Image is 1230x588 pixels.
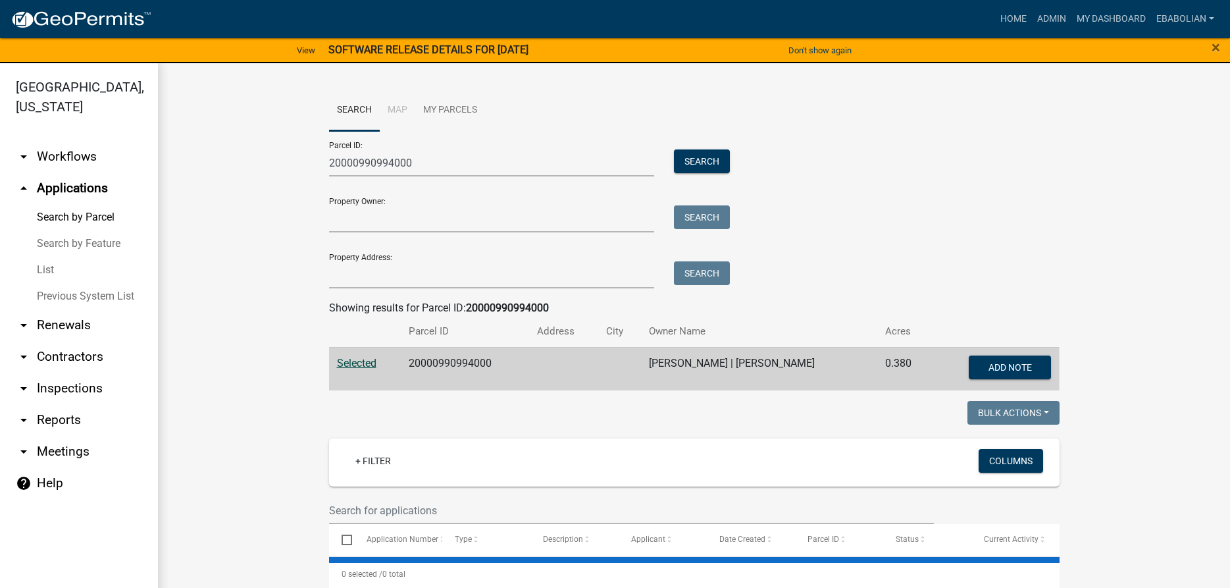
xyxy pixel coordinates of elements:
[16,444,32,460] i: arrow_drop_down
[455,535,472,544] span: Type
[329,300,1060,316] div: Showing results for Parcel ID:
[1151,7,1219,32] a: ebabolian
[1212,40,1220,55] button: Close
[337,357,376,369] a: Selected
[329,497,935,524] input: Search for applications
[16,412,32,428] i: arrow_drop_down
[641,316,877,347] th: Owner Name
[641,347,877,390] td: [PERSON_NAME] | [PERSON_NAME]
[328,43,528,56] strong: SOFTWARE RELEASE DETAILS FOR [DATE]
[401,316,529,347] th: Parcel ID
[619,524,707,556] datatable-header-cell: Applicant
[971,524,1060,556] datatable-header-cell: Current Activity
[807,535,839,544] span: Parcel ID
[1032,7,1071,32] a: Admin
[354,524,442,556] datatable-header-cell: Application Number
[329,524,354,556] datatable-header-cell: Select
[984,535,1038,544] span: Current Activity
[16,475,32,491] i: help
[401,347,529,390] td: 20000990994000
[967,401,1060,425] button: Bulk Actions
[969,356,1051,379] button: Add Note
[345,449,401,473] a: + Filter
[16,317,32,333] i: arrow_drop_down
[877,316,932,347] th: Acres
[631,535,665,544] span: Applicant
[979,449,1043,473] button: Columns
[674,261,730,285] button: Search
[1071,7,1151,32] a: My Dashboard
[988,361,1032,372] span: Add Note
[16,149,32,165] i: arrow_drop_down
[707,524,795,556] datatable-header-cell: Date Created
[529,316,598,347] th: Address
[995,7,1032,32] a: Home
[1212,38,1220,57] span: ×
[466,302,549,314] strong: 20000990994000
[292,40,320,61] a: View
[877,347,932,390] td: 0.380
[16,381,32,396] i: arrow_drop_down
[674,205,730,229] button: Search
[530,524,619,556] datatable-header-cell: Description
[896,535,919,544] span: Status
[329,90,380,132] a: Search
[543,535,583,544] span: Description
[16,180,32,196] i: arrow_drop_up
[783,40,857,61] button: Don't show again
[367,535,438,544] span: Application Number
[674,149,730,173] button: Search
[719,535,765,544] span: Date Created
[795,524,883,556] datatable-header-cell: Parcel ID
[16,349,32,365] i: arrow_drop_down
[442,524,530,556] datatable-header-cell: Type
[342,570,382,579] span: 0 selected /
[598,316,641,347] th: City
[415,90,485,132] a: My Parcels
[883,524,971,556] datatable-header-cell: Status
